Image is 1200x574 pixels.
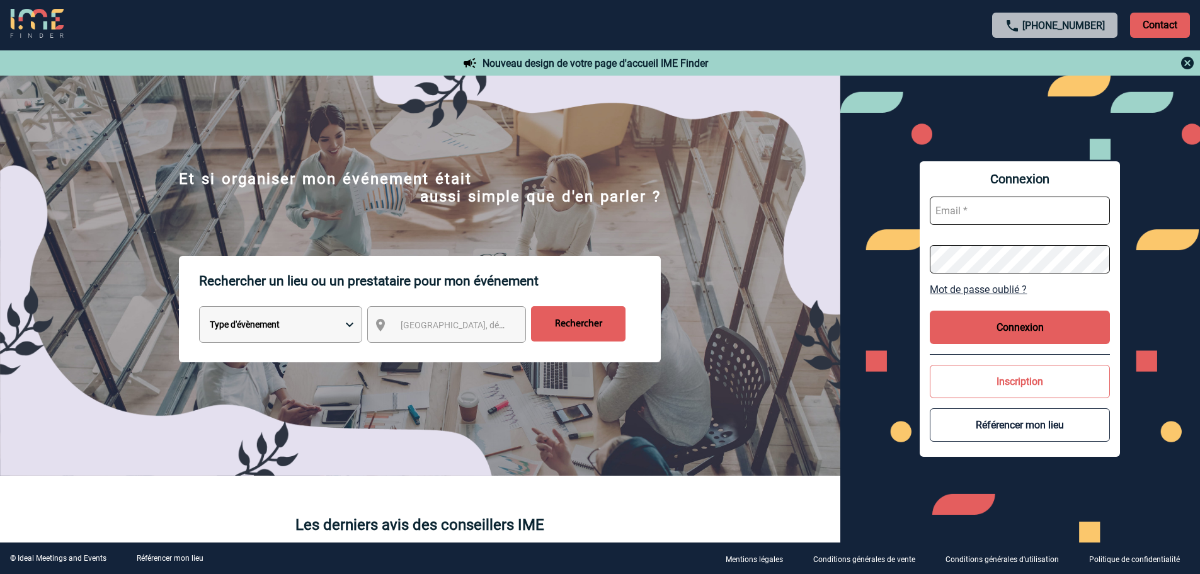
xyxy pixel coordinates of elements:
p: Mentions légales [726,555,783,564]
p: Contact [1130,13,1190,38]
button: Connexion [930,311,1110,344]
p: Politique de confidentialité [1089,555,1180,564]
input: Email * [930,197,1110,225]
img: call-24-px.png [1005,18,1020,33]
p: Conditions générales d'utilisation [946,555,1059,564]
button: Référencer mon lieu [930,408,1110,442]
div: © Ideal Meetings and Events [10,554,106,563]
a: [PHONE_NUMBER] [1022,20,1105,32]
a: Mentions légales [716,553,803,565]
p: Conditions générales de vente [813,555,915,564]
p: Rechercher un lieu ou un prestataire pour mon événement [199,256,661,306]
a: Référencer mon lieu [137,554,203,563]
input: Rechercher [531,306,626,342]
a: Conditions générales de vente [803,553,935,565]
span: Connexion [930,171,1110,187]
button: Inscription [930,365,1110,398]
span: [GEOGRAPHIC_DATA], département, région... [401,320,576,330]
a: Conditions générales d'utilisation [935,553,1079,565]
a: Politique de confidentialité [1079,553,1200,565]
a: Mot de passe oublié ? [930,284,1110,296]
